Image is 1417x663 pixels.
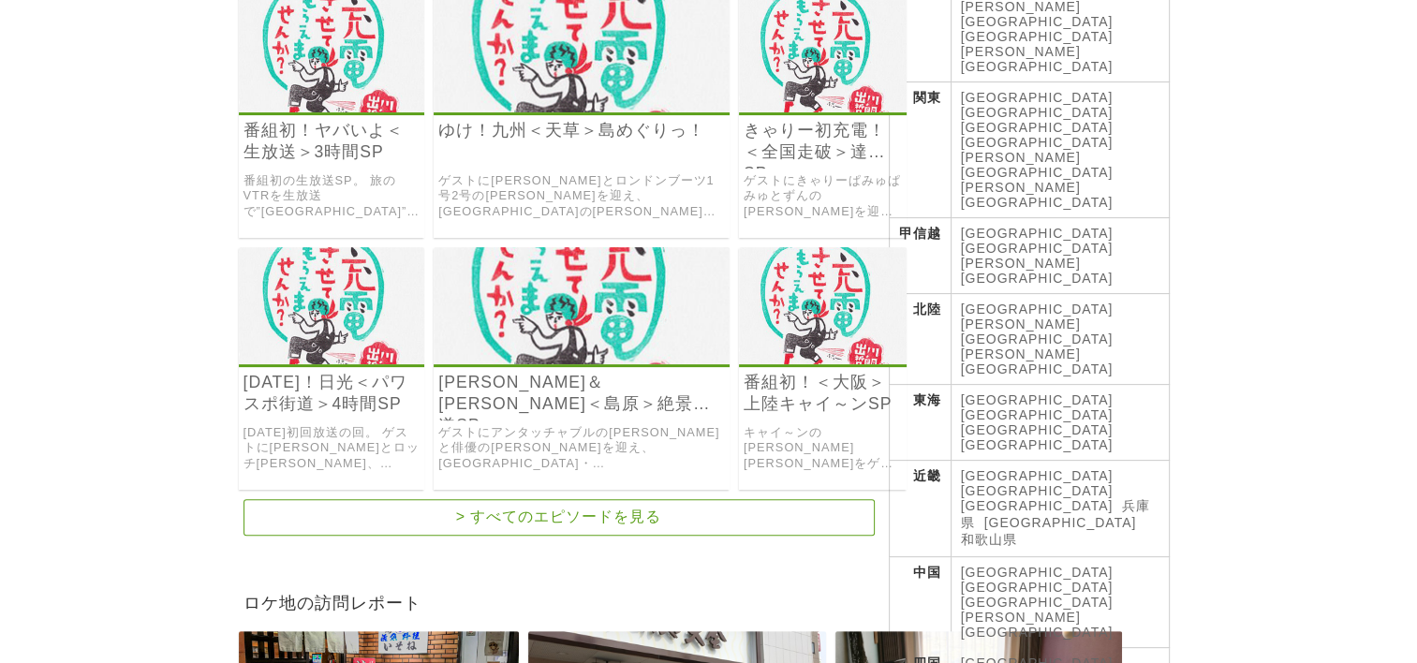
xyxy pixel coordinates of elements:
[239,247,425,364] img: icon-320px.png
[739,351,907,367] a: 出川哲朗の充電させてもらえませんか？ 行くぞ”大阪”初上陸！天空の竹田城から丹波篠山ぬけてノスタルジック街道113㌔！松茸に但馬牛！黒豆に栗！美味しいモノだらけでキャイ～ンが大興奮！ヤバいよ²SP
[434,351,730,367] a: 出川哲朗の充電させてもらえませんか？ 島原半島から有明海渡って水の都柳川ぬけて絶景街道125㌔！目指すは久留米”水天宮”！ですがザキヤマ乱入＆塚本高史が初登場で哲朗タジタジ！ヤバいよ²SP
[739,99,907,115] a: 出川哲朗の充電させてもらえませんか？ ついに宮城県で全国制覇！絶景の紅葉街道”金色の鳴子峡”から”日本三景松島”までズズーっと108㌔！きゃりーぱみゅぱみゅが初登場で飯尾も絶好調！ヤバいよ²SP
[961,610,1114,640] a: [PERSON_NAME][GEOGRAPHIC_DATA]
[961,195,1114,210] a: [GEOGRAPHIC_DATA]
[889,82,951,218] th: 関東
[961,346,1114,376] a: [PERSON_NAME][GEOGRAPHIC_DATA]
[961,180,1081,195] a: [PERSON_NAME]
[961,302,1114,317] a: [GEOGRAPHIC_DATA]
[438,425,725,472] a: ゲストにアンタッチャブルの[PERSON_NAME]と俳優の[PERSON_NAME]を迎え、[GEOGRAPHIC_DATA]・[GEOGRAPHIC_DATA]から[PERSON_NAME]...
[961,483,1114,498] a: [GEOGRAPHIC_DATA]
[961,90,1114,105] a: [GEOGRAPHIC_DATA]
[961,580,1114,595] a: [GEOGRAPHIC_DATA]
[239,99,425,115] a: 出川哲朗の充電させてもらえませんか？ ワォ！”生放送”で一緒に充電みてねSPだッ！温泉天国”日田街道”をパワスポ宇戸の庄から131㌔！ですが…初の生放送に哲朗もドキドキでヤバいよ²SP
[961,407,1114,422] a: [GEOGRAPHIC_DATA]
[961,468,1114,483] a: [GEOGRAPHIC_DATA]
[961,120,1114,135] a: [GEOGRAPHIC_DATA]
[961,437,1114,452] a: [GEOGRAPHIC_DATA]
[961,392,1114,407] a: [GEOGRAPHIC_DATA]
[961,498,1114,513] a: [GEOGRAPHIC_DATA]
[961,44,1114,74] a: [PERSON_NAME][GEOGRAPHIC_DATA]
[961,29,1114,44] a: [GEOGRAPHIC_DATA]
[244,425,421,472] a: [DATE]初回放送の回。 ゲストに[PERSON_NAME]とロッチ[PERSON_NAME]、[PERSON_NAME][GEOGRAPHIC_DATA]の[PERSON_NAME]を迎え、...
[961,317,1114,346] a: [PERSON_NAME][GEOGRAPHIC_DATA]
[744,372,902,415] a: 番組初！＜大阪＞上陸キャイ～ンSP
[744,120,902,163] a: きゃりー初充電！＜全国走破＞達成SP
[889,385,951,461] th: 東海
[889,557,951,648] th: 中国
[739,247,907,364] img: icon-320px.png
[889,294,951,385] th: 北陸
[744,425,902,472] a: キャイ～ンの[PERSON_NAME] [PERSON_NAME]をゲストに迎えて、兵庫の[PERSON_NAME]から[GEOGRAPHIC_DATA]の[PERSON_NAME][GEOGR...
[961,241,1114,256] a: [GEOGRAPHIC_DATA]
[961,256,1114,286] a: [PERSON_NAME][GEOGRAPHIC_DATA]
[889,218,951,294] th: 甲信越
[744,173,902,220] a: ゲストにきゃりーぱみゅぱみゅとずんの[PERSON_NAME]を迎え、今回の[PERSON_NAME][GEOGRAPHIC_DATA]の回で47都道府県走破達成！”金色の[GEOGRAPHIC...
[244,173,421,220] a: 番組初の生放送SP。 旅のVTRを生放送で”[GEOGRAPHIC_DATA]”にお邪魔して一緒に見ます。 VTRでは、ゲストに[PERSON_NAME]と[PERSON_NAME]を迎えて、[...
[438,120,725,141] a: ゆけ！九州＜天草＞島めぐりっ！
[438,372,725,415] a: [PERSON_NAME]＆[PERSON_NAME]＜島原＞絶景街道SP
[961,565,1114,580] a: [GEOGRAPHIC_DATA]
[961,105,1114,120] a: [GEOGRAPHIC_DATA]
[434,247,730,364] img: icon-320px.png
[889,461,951,557] th: 近畿
[984,515,1137,530] a: [GEOGRAPHIC_DATA]
[434,99,730,115] a: 出川哲朗の充電させてもらえませんか？ ルンルンッ天草”島めぐり”！富岡城から絶景夕日パワスポ目指して114㌔！絶品グルメだらけなんですが千秋もロンブー亮も腹ペコでヤバいよ²SP
[239,351,425,367] a: 出川哲朗の充電させてもらえませんか？ 新春！最強パワスポ街道212㌔！日光東照宮から筑波山ぬけて鹿島神社へ！ですがひぇ～上川隆也が初登場でドッキドキ！中岡も大島もっ！めでたすぎてヤバいよ²SP
[239,587,879,617] h2: ロケ地の訪問レポート
[244,499,875,536] a: > すべてのエピソードを見る
[244,120,421,163] a: 番組初！ヤバいよ＜生放送＞3時間SP
[244,372,421,415] a: [DATE]！日光＜パワスポ街道＞4時間SP
[961,226,1114,241] a: [GEOGRAPHIC_DATA]
[961,135,1114,150] a: [GEOGRAPHIC_DATA]
[961,595,1114,610] a: [GEOGRAPHIC_DATA]
[438,173,725,220] a: ゲストに[PERSON_NAME]とロンドンブーツ1号2号の[PERSON_NAME]を迎え、[GEOGRAPHIC_DATA]の[PERSON_NAME]から絶景のパワースポット・[PERSO...
[961,532,1017,547] a: 和歌山県
[961,150,1114,180] a: [PERSON_NAME][GEOGRAPHIC_DATA]
[961,422,1114,437] a: [GEOGRAPHIC_DATA]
